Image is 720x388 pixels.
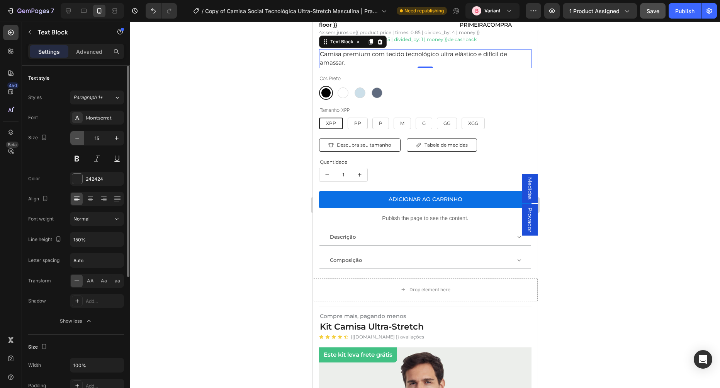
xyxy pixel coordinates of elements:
button: Paragraph 1* [70,91,124,104]
span: AA [87,277,94,284]
input: Auto [70,232,124,246]
span: Normal [73,216,90,222]
div: Size [28,133,49,143]
button: Show less [28,314,124,328]
span: 1 product assigned [569,7,620,15]
span: Copy of Camisa Social Tecnológica Ultra-Stretch Masculina | Praticidade e [PERSON_NAME] | Consolatio [205,7,378,15]
span: / [202,7,204,15]
input: Auto [70,358,124,372]
span: aa [115,277,120,284]
div: Open Intercom Messenger [694,350,712,369]
h3: Variant [484,7,500,15]
p: Advanced [76,48,102,56]
div: Size [28,342,49,352]
button: Normal [70,212,124,226]
span: Paragraph 1* [73,94,103,101]
div: Line height [28,234,63,245]
button: Save [640,3,666,19]
div: Beta [6,142,19,148]
div: Font weight [28,215,54,222]
div: Show less [60,317,93,325]
div: Transform [28,277,51,284]
div: Letter spacing [28,257,59,264]
div: Add... [86,298,122,305]
div: Styles [28,94,42,101]
div: Undo/Redo [146,3,177,19]
div: Publish [675,7,695,15]
span: Need republishing [404,7,444,14]
p: 7 [51,6,54,15]
button: BVariant [465,3,520,19]
div: Montserrat [86,115,122,121]
div: Width [28,362,41,369]
p: Settings [38,48,60,56]
p: Text Block [37,27,103,37]
span: Aa [101,277,107,284]
button: 1 product assigned [563,3,637,19]
div: Font [28,114,38,121]
div: 242424 [86,176,122,183]
span: Save [647,8,659,14]
div: Text style [28,75,49,82]
p: B [475,7,479,15]
iframe: Design area [313,22,538,388]
div: 450 [7,82,19,89]
button: 7 [3,3,58,19]
div: Color [28,175,40,182]
input: Auto [70,253,124,267]
div: Align [28,194,50,204]
div: Shadow [28,297,46,304]
button: Publish [669,3,701,19]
